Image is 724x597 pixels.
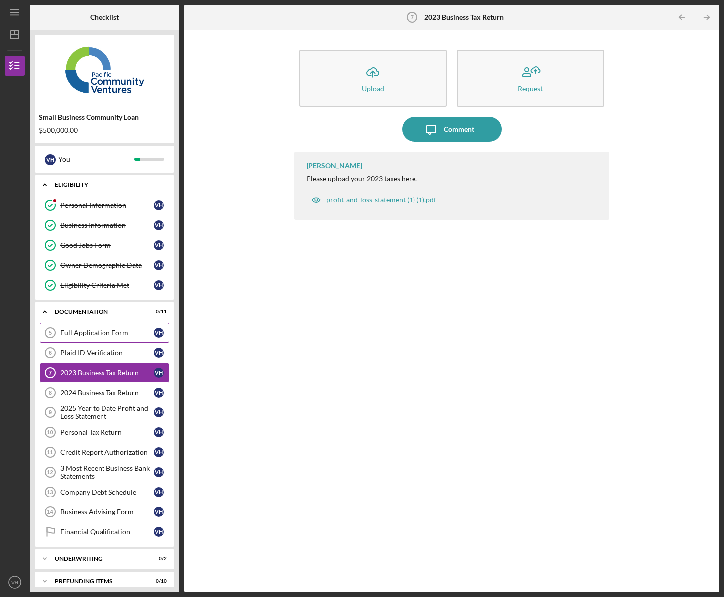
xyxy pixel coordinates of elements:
[149,578,167,584] div: 0 / 10
[424,13,504,21] b: 2023 Business Tax Return
[40,502,169,522] a: 14Business Advising FormVH
[40,522,169,542] a: Financial QualificationVH
[518,85,543,92] div: Request
[411,14,414,20] tspan: 7
[40,442,169,462] a: 11Credit Report AuthorizationVH
[39,113,170,121] div: Small Business Community Loan
[47,429,53,435] tspan: 10
[60,488,154,496] div: Company Debt Schedule
[55,578,142,584] div: Prefunding Items
[40,255,169,275] a: Owner Demographic DataVH
[60,261,154,269] div: Owner Demographic Data
[40,275,169,295] a: Eligibility Criteria MetVH
[49,330,52,336] tspan: 5
[55,556,142,562] div: Underwriting
[149,556,167,562] div: 0 / 2
[307,190,441,210] button: profit-and-loss-statement (1) (1).pdf
[149,309,167,315] div: 0 / 11
[307,162,362,170] div: [PERSON_NAME]
[154,328,164,338] div: V H
[154,427,164,437] div: V H
[40,343,169,363] a: 6Plaid ID VerificationVH
[60,448,154,456] div: Credit Report Authorization
[49,350,52,356] tspan: 6
[154,348,164,358] div: V H
[154,407,164,417] div: V H
[60,281,154,289] div: Eligibility Criteria Met
[49,409,52,415] tspan: 9
[457,50,605,107] button: Request
[154,240,164,250] div: V H
[154,200,164,210] div: V H
[49,370,52,376] tspan: 7
[40,323,169,343] a: 5Full Application FormVH
[40,383,169,402] a: 82024 Business Tax ReturnVH
[11,580,18,585] text: VH
[58,151,134,168] div: You
[60,221,154,229] div: Business Information
[55,309,142,315] div: Documentation
[47,469,53,475] tspan: 12
[154,220,164,230] div: V H
[47,509,53,515] tspan: 14
[154,368,164,378] div: V H
[60,464,154,480] div: 3 Most Recent Business Bank Statements
[40,482,169,502] a: 13Company Debt ScheduleVH
[60,404,154,420] div: 2025 Year to Date Profit and Loss Statement
[444,117,474,142] div: Comment
[45,154,56,165] div: V H
[154,388,164,398] div: V H
[49,390,52,396] tspan: 8
[154,467,164,477] div: V H
[40,422,169,442] a: 10Personal Tax ReturnVH
[154,260,164,270] div: V H
[90,13,119,21] b: Checklist
[60,201,154,209] div: Personal Information
[60,349,154,357] div: Plaid ID Verification
[154,487,164,497] div: V H
[40,235,169,255] a: Good Jobs FormVH
[40,363,169,383] a: 72023 Business Tax ReturnVH
[362,85,384,92] div: Upload
[40,462,169,482] a: 123 Most Recent Business Bank StatementsVH
[60,528,154,536] div: Financial Qualification
[5,572,25,592] button: VH
[39,126,170,134] div: $500,000.00
[60,329,154,337] div: Full Application Form
[60,389,154,397] div: 2024 Business Tax Return
[40,196,169,215] a: Personal InformationVH
[40,215,169,235] a: Business InformationVH
[60,241,154,249] div: Good Jobs Form
[307,175,417,183] div: Please upload your 2023 taxes here.
[402,117,502,142] button: Comment
[35,40,174,99] img: Product logo
[154,447,164,457] div: V H
[55,182,162,188] div: Eligibility
[40,402,169,422] a: 92025 Year to Date Profit and Loss StatementVH
[326,196,436,204] div: profit-and-loss-statement (1) (1).pdf
[154,280,164,290] div: V H
[60,428,154,436] div: Personal Tax Return
[154,507,164,517] div: V H
[60,508,154,516] div: Business Advising Form
[47,449,53,455] tspan: 11
[299,50,447,107] button: Upload
[60,369,154,377] div: 2023 Business Tax Return
[47,489,53,495] tspan: 13
[154,527,164,537] div: V H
